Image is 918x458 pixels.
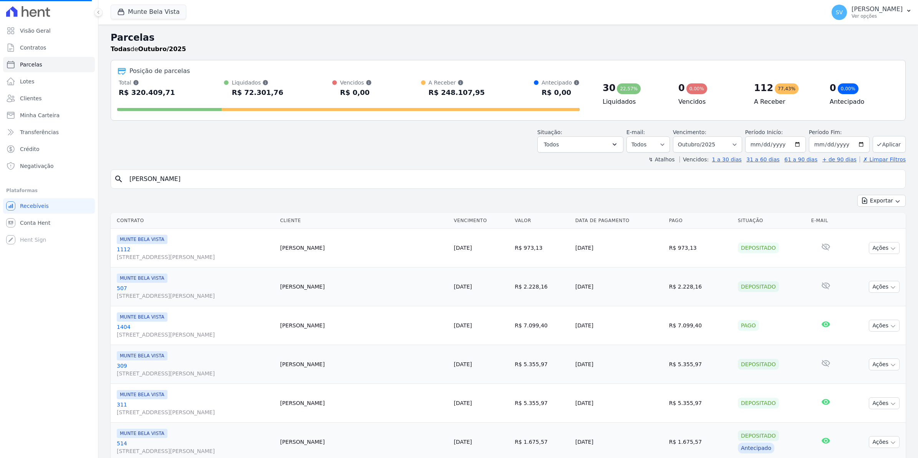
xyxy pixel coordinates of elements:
td: [DATE] [572,229,666,267]
a: Parcelas [3,57,95,72]
a: 1 a 30 dias [712,156,742,163]
span: [STREET_ADDRESS][PERSON_NAME] [117,292,274,300]
a: Negativação [3,158,95,174]
td: [PERSON_NAME] [277,229,451,267]
span: [STREET_ADDRESS][PERSON_NAME] [117,408,274,416]
div: R$ 72.301,76 [232,86,283,99]
label: E-mail: [626,129,645,135]
button: Ações [869,397,900,409]
a: Minha Carteira [3,108,95,123]
div: Plataformas [6,186,92,195]
div: Depositado [738,281,779,292]
a: + de 90 dias [822,156,857,163]
td: R$ 5.355,97 [666,384,735,423]
a: Clientes [3,91,95,106]
span: MUNTE BELA VISTA [117,312,167,322]
th: Situação [735,213,808,229]
td: R$ 5.355,97 [512,384,572,423]
th: Data de Pagamento [572,213,666,229]
a: [DATE] [454,322,472,329]
label: Situação: [537,129,562,135]
div: 0 [830,82,836,94]
span: [STREET_ADDRESS][PERSON_NAME] [117,370,274,377]
p: [PERSON_NAME] [852,5,903,13]
th: Cliente [277,213,451,229]
div: Pago [738,320,759,331]
a: Lotes [3,74,95,89]
label: ↯ Atalhos [648,156,674,163]
span: MUNTE BELA VISTA [117,390,167,399]
span: Transferências [20,128,59,136]
span: Recebíveis [20,202,49,210]
div: 77,43% [775,83,799,94]
span: Lotes [20,78,35,85]
td: [DATE] [572,267,666,306]
div: Total [119,79,175,86]
button: Aplicar [873,136,906,153]
a: 61 a 90 dias [784,156,817,163]
h4: Antecipado [830,97,893,106]
td: R$ 7.099,40 [512,306,572,345]
button: Ações [869,242,900,254]
a: Crédito [3,141,95,157]
div: Posição de parcelas [129,66,190,76]
a: [DATE] [454,245,472,251]
a: Transferências [3,124,95,140]
button: Ações [869,281,900,293]
i: search [114,174,123,184]
div: Antecipado [738,443,774,453]
span: Conta Hent [20,219,50,227]
th: Valor [512,213,572,229]
td: R$ 7.099,40 [666,306,735,345]
span: MUNTE BELA VISTA [117,351,167,360]
a: [DATE] [454,361,472,367]
th: Pago [666,213,735,229]
div: Depositado [738,359,779,370]
a: 514[STREET_ADDRESS][PERSON_NAME] [117,440,274,455]
label: Período Fim: [809,128,870,136]
td: R$ 2.228,16 [666,267,735,306]
td: [PERSON_NAME] [277,267,451,306]
span: [STREET_ADDRESS][PERSON_NAME] [117,331,274,339]
button: Todos [537,136,623,153]
a: 1404[STREET_ADDRESS][PERSON_NAME] [117,323,274,339]
input: Buscar por nome do lote ou do cliente [125,171,902,187]
span: Todos [544,140,559,149]
div: 112 [754,82,773,94]
h4: Liquidados [603,97,666,106]
td: [DATE] [572,384,666,423]
button: Ações [869,320,900,332]
th: Vencimento [451,213,512,229]
strong: Todas [111,45,131,53]
span: [STREET_ADDRESS][PERSON_NAME] [117,447,274,455]
a: 309[STREET_ADDRESS][PERSON_NAME] [117,362,274,377]
div: R$ 248.107,95 [429,86,485,99]
p: Ver opções [852,13,903,19]
a: Conta Hent [3,215,95,231]
button: SV [PERSON_NAME] Ver opções [825,2,918,23]
td: R$ 973,13 [666,229,735,267]
div: 0,00% [686,83,707,94]
p: de [111,45,186,54]
a: 507[STREET_ADDRESS][PERSON_NAME] [117,284,274,300]
div: Vencidos [340,79,371,86]
th: E-mail [808,213,844,229]
a: [DATE] [454,400,472,406]
h4: A Receber [754,97,817,106]
label: Vencidos: [679,156,709,163]
a: [DATE] [454,284,472,290]
div: R$ 320.409,71 [119,86,175,99]
span: Parcelas [20,61,42,68]
span: Crédito [20,145,40,153]
button: Munte Bela Vista [111,5,186,19]
td: [DATE] [572,306,666,345]
a: 1112[STREET_ADDRESS][PERSON_NAME] [117,246,274,261]
span: [STREET_ADDRESS][PERSON_NAME] [117,253,274,261]
span: MUNTE BELA VISTA [117,429,167,438]
div: 22,57% [617,83,641,94]
td: R$ 973,13 [512,229,572,267]
a: Recebíveis [3,198,95,214]
td: R$ 5.355,97 [666,345,735,384]
a: 311[STREET_ADDRESS][PERSON_NAME] [117,401,274,416]
div: A Receber [429,79,485,86]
